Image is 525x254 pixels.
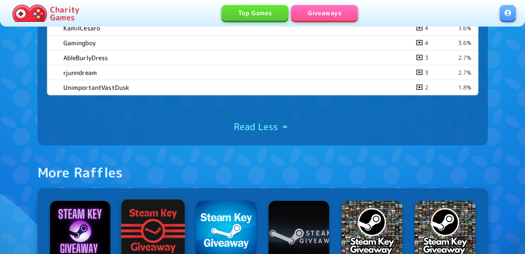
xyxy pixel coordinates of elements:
img: Charity.Games [13,5,47,22]
p: Read Less [234,120,278,133]
td: 2.7% [435,50,477,65]
td: 2.7% [435,65,477,80]
td: 1.8% [435,80,477,95]
td: 2 [392,80,435,95]
p: UnimportantVastDusk [63,83,386,92]
td: 3 [392,50,435,65]
button: Read Less [234,120,291,133]
a: Charity Games [9,3,82,23]
a: Giveaways [291,5,358,21]
td: 4 [392,21,435,36]
td: 3 [392,65,435,80]
p: AbleBurlyDress [63,53,386,63]
p: Gamingboy [63,38,386,48]
td: 3.6% [435,21,477,36]
p: rjunndream [63,68,386,77]
td: 4 [392,36,435,50]
td: 3.6% [435,36,477,50]
p: Charity Games [50,5,79,21]
p: KamilCesaro [63,23,386,33]
div: More Raffles [38,164,123,181]
a: Top Games [222,5,288,21]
